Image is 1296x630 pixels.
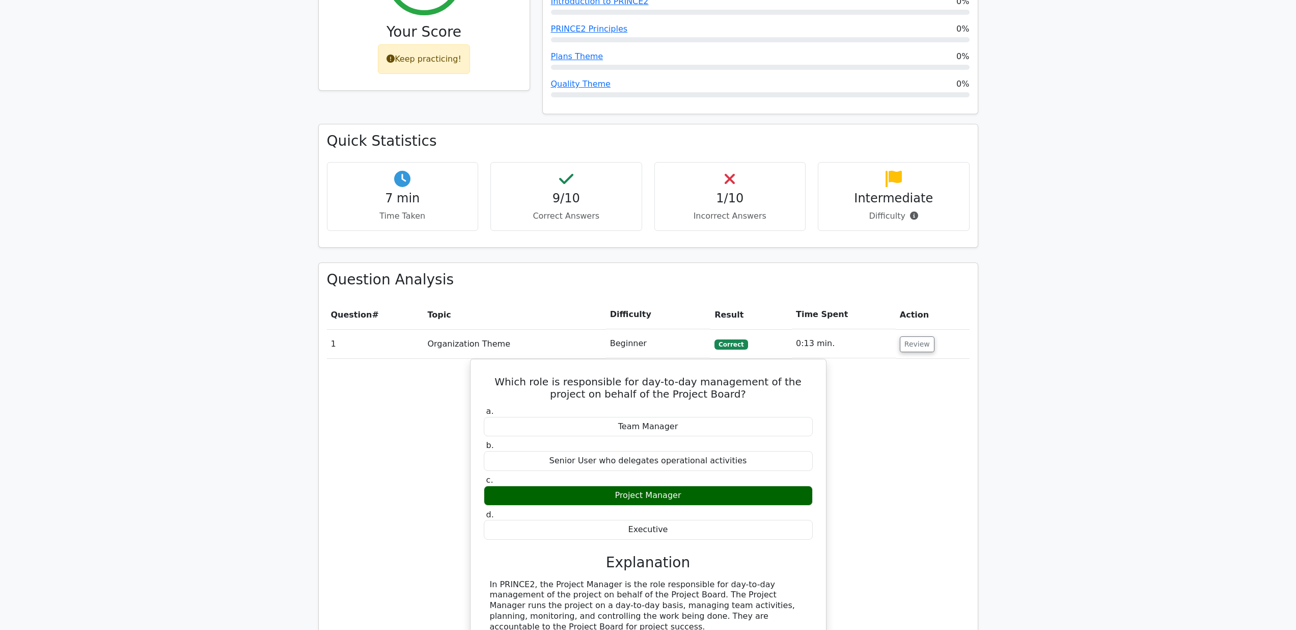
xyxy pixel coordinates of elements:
[551,51,603,61] a: Plans Theme
[499,210,633,222] p: Correct Answers
[331,310,372,320] span: Question
[956,78,969,90] span: 0%
[327,300,424,329] th: #
[327,133,970,150] h3: Quick Statistics
[792,300,896,329] th: Time Spent
[336,210,470,222] p: Time Taken
[900,336,934,352] button: Review
[606,300,710,329] th: Difficulty
[327,23,521,41] h3: Your Score
[486,440,494,450] span: b.
[551,79,611,89] a: Quality Theme
[423,329,605,358] td: Organization Theme
[490,554,807,571] h3: Explanation
[336,191,470,206] h4: 7 min
[606,329,710,358] td: Beginner
[663,191,797,206] h4: 1/10
[956,23,969,35] span: 0%
[486,406,494,416] span: a.
[663,210,797,222] p: Incorrect Answers
[483,376,814,400] h5: Which role is responsible for day-to-day management of the project on behalf of the Project Board?
[714,339,748,350] span: Correct
[484,486,813,506] div: Project Manager
[484,520,813,540] div: Executive
[826,191,961,206] h4: Intermediate
[484,417,813,437] div: Team Manager
[792,329,896,358] td: 0:13 min.
[327,329,424,358] td: 1
[484,451,813,471] div: Senior User who delegates operational activities
[710,300,792,329] th: Result
[826,210,961,222] p: Difficulty
[486,475,493,485] span: c.
[896,300,970,329] th: Action
[423,300,605,329] th: Topic
[499,191,633,206] h4: 9/10
[327,271,970,288] h3: Question Analysis
[956,50,969,63] span: 0%
[551,24,628,34] a: PRINCE2 Principles
[378,44,470,74] div: Keep practicing!
[486,510,494,519] span: d.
